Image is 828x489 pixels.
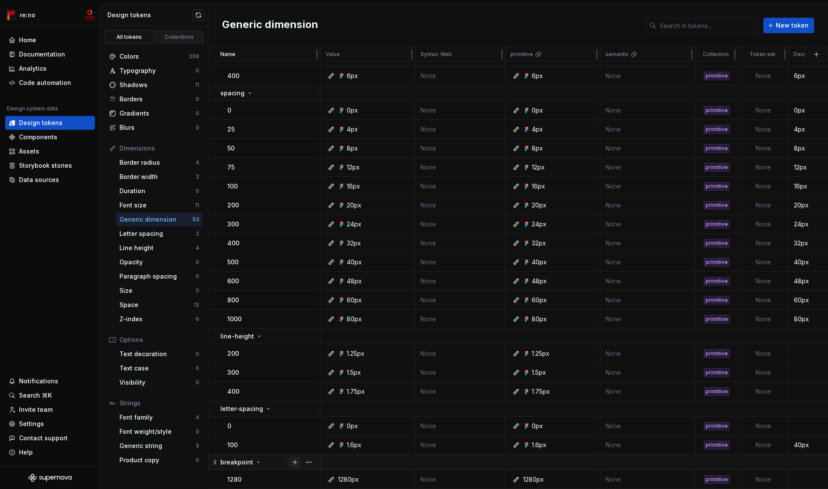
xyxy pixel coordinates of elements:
[347,441,361,449] div: 1.6px
[227,475,241,484] p: 1280
[227,163,235,172] p: 75
[415,101,505,120] td: None
[532,182,545,191] div: 16px
[119,66,196,75] div: Typography
[738,120,788,139] td: None
[704,144,730,153] div: primitive
[704,201,730,210] div: primitive
[532,422,543,430] div: 0px
[227,441,238,449] p: 100
[5,417,95,431] a: Settings
[5,33,95,47] a: Home
[227,182,238,191] p: 100
[656,18,758,33] input: Search in tokens...
[738,177,788,196] td: None
[415,272,505,291] td: None
[116,376,203,389] a: Visibility0
[19,161,72,170] div: Storybook stories
[415,382,505,401] td: None
[738,291,788,310] td: None
[196,159,199,166] div: 4
[532,220,546,229] div: 24px
[106,121,203,135] a: Blurs0
[415,470,505,489] td: None
[19,176,59,184] div: Data sources
[196,365,199,372] div: 0
[119,399,199,407] div: Strings
[196,230,199,237] div: 2
[227,144,235,153] p: 50
[196,110,199,117] div: 0
[600,272,695,291] td: None
[703,51,729,58] p: Collection
[222,18,318,33] h2: Generic dimension
[116,255,203,269] a: Opacity0
[196,124,199,131] div: 0
[196,316,199,323] div: 6
[532,277,547,285] div: 48px
[116,170,203,184] a: Border width2
[532,239,546,248] div: 32px
[763,18,814,33] button: New token
[704,422,730,430] div: primitive
[704,239,730,248] div: primitive
[326,51,340,58] p: Value
[227,125,235,134] p: 25
[116,156,203,169] a: Border radius4
[5,76,95,90] a: Code automation
[196,67,199,74] div: 0
[738,363,788,382] td: None
[5,173,95,187] a: Data sources
[532,441,546,449] div: 1.6px
[793,51,823,58] p: Description
[532,201,546,210] div: 20px
[704,72,730,80] div: primitive
[347,106,358,115] div: 0px
[119,158,196,167] div: Border radius
[347,422,358,430] div: 0px
[116,213,203,226] a: Generic dimension53
[704,387,730,396] div: primitive
[227,106,231,115] p: 0
[738,101,788,120] td: None
[196,379,199,386] div: 0
[347,72,358,80] div: 6px
[116,227,203,241] a: Letter spacing2
[119,272,196,281] div: Paragraph spacing
[532,258,547,266] div: 40px
[227,422,231,430] p: 0
[119,123,196,132] div: Blurs
[600,139,695,158] td: None
[19,133,57,141] div: Components
[196,273,199,280] div: 0
[532,106,543,115] div: 0px
[415,66,505,85] td: None
[106,107,203,120] a: Gradients0
[347,277,362,285] div: 48px
[704,296,730,304] div: primitive
[220,89,245,97] p: spacing
[605,51,629,58] p: semantic
[5,116,95,130] a: Design tokens
[776,21,809,30] span: New token
[227,349,239,358] p: 200
[415,344,505,363] td: None
[116,198,203,212] a: Font size11
[108,34,151,41] div: All tokens
[704,125,730,134] div: primitive
[338,475,359,484] div: 1280px
[532,368,546,377] div: 1.5px
[119,229,196,238] div: Letter spacing
[158,34,201,41] div: Collections
[738,436,788,455] td: None
[5,47,95,61] a: Documentation
[738,196,788,215] td: None
[220,51,235,58] p: Name
[600,291,695,310] td: None
[415,196,505,215] td: None
[600,66,695,85] td: None
[119,456,196,464] div: Product copy
[227,239,239,248] p: 400
[738,310,788,329] td: None
[196,259,199,266] div: 0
